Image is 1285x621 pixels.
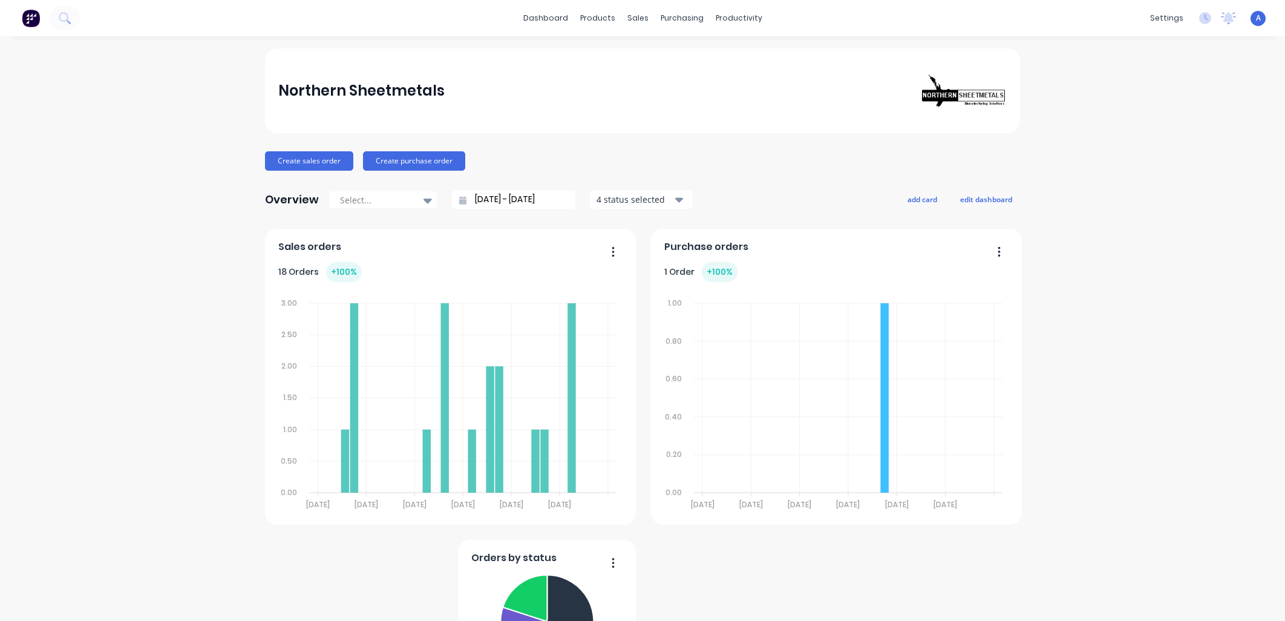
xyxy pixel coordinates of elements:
[265,188,319,212] div: Overview
[278,240,341,254] span: Sales orders
[326,262,362,282] div: + 100 %
[278,79,445,103] div: Northern Sheetmetals
[665,487,681,498] tspan: 0.00
[665,335,681,346] tspan: 0.80
[281,361,297,371] tspan: 2.00
[281,298,297,308] tspan: 3.00
[788,499,811,510] tspan: [DATE]
[934,499,957,510] tspan: [DATE]
[403,499,427,510] tspan: [DATE]
[281,329,297,340] tspan: 2.50
[885,499,909,510] tspan: [DATE]
[517,9,574,27] a: dashboard
[665,450,681,460] tspan: 0.20
[922,74,1007,107] img: Northern Sheetmetals
[306,499,330,510] tspan: [DATE]
[363,151,465,171] button: Create purchase order
[451,499,475,510] tspan: [DATE]
[574,9,621,27] div: products
[664,262,737,282] div: 1 Order
[655,9,710,27] div: purchasing
[1256,13,1261,24] span: A
[621,9,655,27] div: sales
[355,499,378,510] tspan: [DATE]
[22,9,40,27] img: Factory
[278,262,362,282] div: 18 Orders
[590,191,693,209] button: 4 status selected
[283,393,297,403] tspan: 1.50
[836,499,860,510] tspan: [DATE]
[664,412,681,422] tspan: 0.40
[665,373,681,384] tspan: 0.60
[548,499,572,510] tspan: [DATE]
[952,191,1020,207] button: edit dashboard
[739,499,763,510] tspan: [DATE]
[667,298,681,308] tspan: 1.00
[1144,9,1189,27] div: settings
[597,193,673,206] div: 4 status selected
[900,191,945,207] button: add card
[702,262,737,282] div: + 100 %
[500,499,523,510] tspan: [DATE]
[281,487,297,498] tspan: 0.00
[710,9,768,27] div: productivity
[281,456,297,466] tspan: 0.50
[471,551,557,565] span: Orders by status
[283,424,297,435] tspan: 1.00
[265,151,353,171] button: Create sales order
[664,240,748,254] span: Purchase orders
[690,499,714,510] tspan: [DATE]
